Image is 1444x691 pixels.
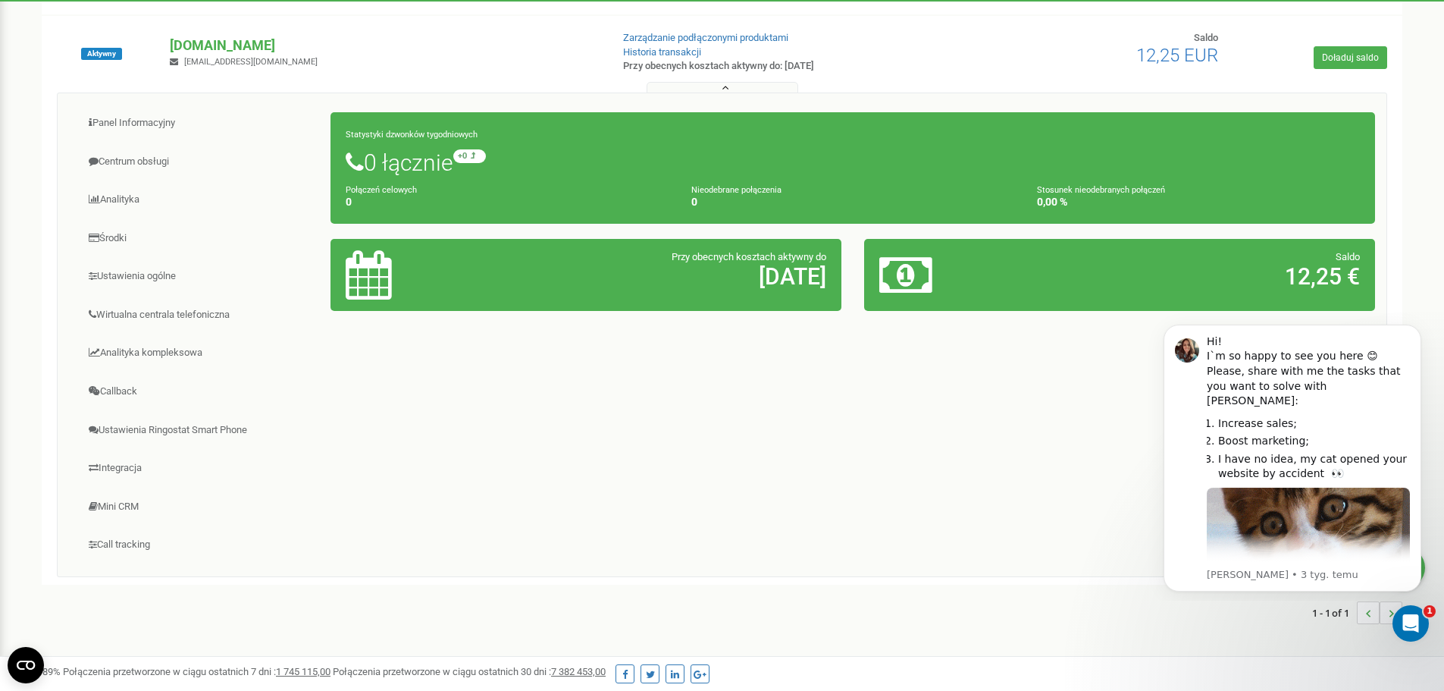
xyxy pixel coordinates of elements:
a: Środki [69,220,331,257]
a: Ustawienia ogólne [69,258,331,295]
small: Nieodebrane połączenia [691,185,782,195]
button: Open CMP widget [8,647,44,683]
h4: 0,00 % [1037,196,1360,208]
a: Mini CRM [69,488,331,526]
span: 1 - 1 of 1 [1312,601,1357,624]
a: Analityka kompleksowa [69,335,331,372]
small: +0 [453,149,486,163]
a: Zarządzanie podłączonymi produktami [623,32,788,43]
span: Połączenia przetworzone w ciągu ostatnich 30 dni : [333,666,606,677]
u: 7 382 453,00 [551,666,606,677]
a: Panel Informacyjny [69,105,331,142]
small: Stosunek nieodebranych połączeń [1037,185,1165,195]
a: Analityka [69,181,331,218]
span: 12,25 EUR [1136,45,1218,66]
small: Połączeń celowych [346,185,417,195]
a: Integracja [69,450,331,487]
span: [EMAIL_ADDRESS][DOMAIN_NAME] [184,57,318,67]
p: [DOMAIN_NAME] [170,36,598,55]
a: Callback [69,373,331,410]
a: Ustawienia Ringostat Smart Phone [69,412,331,449]
span: Połączenia przetworzone w ciągu ostatnich 7 dni : [63,666,330,677]
u: 1 745 115,00 [276,666,330,677]
h2: 12,25 € [1047,264,1360,289]
span: Saldo [1336,251,1360,262]
h4: 0 [691,196,1014,208]
small: Statystyki dzwonków tygodniowych [346,130,478,140]
nav: ... [1312,586,1402,639]
a: Wirtualna centrala telefoniczna [69,297,331,334]
h2: [DATE] [513,264,826,289]
a: Doładuj saldo [1314,46,1387,69]
a: Historia transakcji [623,46,701,58]
iframe: Intercom notifications wiadomość [1141,311,1444,601]
p: Przy obecnych kosztach aktywny do: [DATE] [623,59,938,74]
span: Saldo [1194,32,1218,43]
h1: 0 łącznie [346,149,1360,175]
h4: 0 [346,196,669,208]
span: Aktywny [81,48,122,60]
iframe: Intercom live chat [1392,605,1429,642]
span: 1 [1424,605,1436,617]
span: Przy obecnych kosztach aktywny do [672,251,826,262]
a: Centrum obsługi [69,143,331,181]
a: Call tracking [69,526,331,564]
